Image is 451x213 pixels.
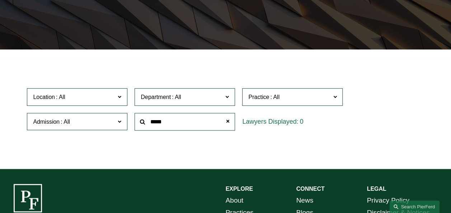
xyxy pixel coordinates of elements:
span: Location [33,94,55,100]
span: 0 [300,118,303,125]
a: Privacy Policy [367,194,409,207]
span: Admission [33,119,60,125]
span: Practice [248,94,269,100]
a: About [226,194,244,207]
strong: EXPLORE [226,186,253,192]
a: Search this site [389,200,440,213]
strong: CONNECT [296,186,324,192]
span: Department [141,94,171,100]
a: News [296,194,313,207]
strong: LEGAL [367,186,386,192]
